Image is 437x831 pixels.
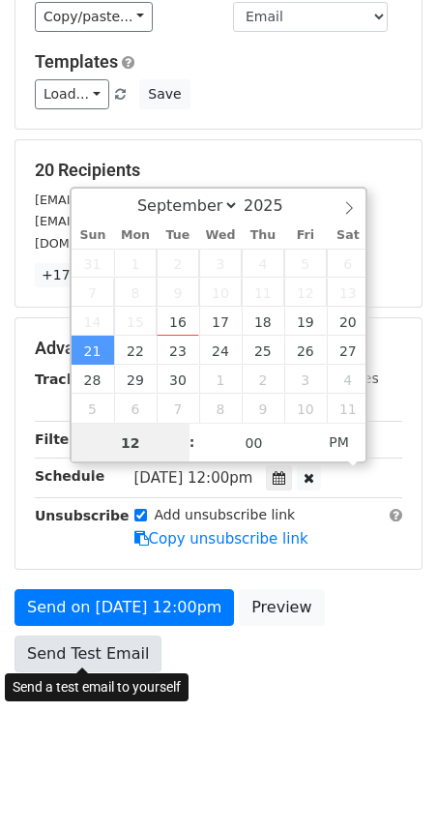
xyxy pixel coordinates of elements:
button: Save [139,79,189,109]
a: +17 more [35,263,116,287]
a: Send Test Email [15,636,161,672]
span: Fri [284,229,327,242]
strong: Schedule [35,468,104,484]
span: October 10, 2025 [284,394,327,423]
span: [DATE] 12:00pm [134,469,253,487]
label: Add unsubscribe link [155,505,296,525]
span: September 14, 2025 [72,307,114,336]
h5: Advanced [35,338,402,359]
input: Hour [72,424,189,462]
span: September 18, 2025 [242,307,284,336]
span: Thu [242,229,284,242]
div: Send a test email to yourself [5,673,189,701]
span: Tue [157,229,199,242]
span: September 23, 2025 [157,336,199,365]
span: September 21, 2025 [72,336,114,365]
a: Preview [239,589,324,626]
span: September 9, 2025 [157,278,199,307]
span: September 2, 2025 [157,249,199,278]
span: October 4, 2025 [327,365,369,394]
span: September 26, 2025 [284,336,327,365]
iframe: Chat Widget [340,738,437,831]
span: September 20, 2025 [327,307,369,336]
span: September 8, 2025 [114,278,157,307]
span: October 8, 2025 [199,394,242,423]
span: September 25, 2025 [242,336,284,365]
span: October 2, 2025 [242,365,284,394]
a: Copy/paste... [35,2,153,32]
span: September 27, 2025 [327,336,369,365]
span: Sat [327,229,369,242]
strong: Filters [35,431,84,447]
span: September 5, 2025 [284,249,327,278]
span: September 4, 2025 [242,249,284,278]
span: October 3, 2025 [284,365,327,394]
small: [EMAIL_ADDRESS][DOMAIN_NAME] [35,214,250,228]
span: October 11, 2025 [327,394,369,423]
span: September 30, 2025 [157,365,199,394]
span: September 29, 2025 [114,365,157,394]
a: Load... [35,79,109,109]
input: Minute [195,424,313,462]
span: October 6, 2025 [114,394,157,423]
label: UTM Codes [303,369,378,389]
span: September 11, 2025 [242,278,284,307]
input: Year [239,196,308,215]
small: [EMAIL_ADDRESS][DOMAIN_NAME] [35,193,250,207]
a: Copy unsubscribe link [134,530,308,548]
span: October 1, 2025 [199,365,242,394]
span: September 10, 2025 [199,278,242,307]
span: September 6, 2025 [327,249,369,278]
span: September 22, 2025 [114,336,157,365]
span: September 24, 2025 [199,336,242,365]
span: Wed [199,229,242,242]
span: September 17, 2025 [199,307,242,336]
span: August 31, 2025 [72,249,114,278]
span: October 5, 2025 [72,394,114,423]
small: [DOMAIN_NAME][EMAIL_ADDRESS][DOMAIN_NAME] [35,236,353,251]
span: September 28, 2025 [72,365,114,394]
span: Sun [72,229,114,242]
a: Send on [DATE] 12:00pm [15,589,234,626]
span: September 16, 2025 [157,307,199,336]
span: : [189,423,195,461]
a: Templates [35,51,118,72]
span: September 13, 2025 [327,278,369,307]
span: September 7, 2025 [72,278,114,307]
span: Mon [114,229,157,242]
span: September 3, 2025 [199,249,242,278]
strong: Tracking [35,371,100,387]
span: September 1, 2025 [114,249,157,278]
span: September 19, 2025 [284,307,327,336]
strong: Unsubscribe [35,508,130,523]
span: October 7, 2025 [157,394,199,423]
h5: 20 Recipients [35,160,402,181]
span: September 15, 2025 [114,307,157,336]
span: October 9, 2025 [242,394,284,423]
span: September 12, 2025 [284,278,327,307]
span: Click to toggle [312,423,365,461]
